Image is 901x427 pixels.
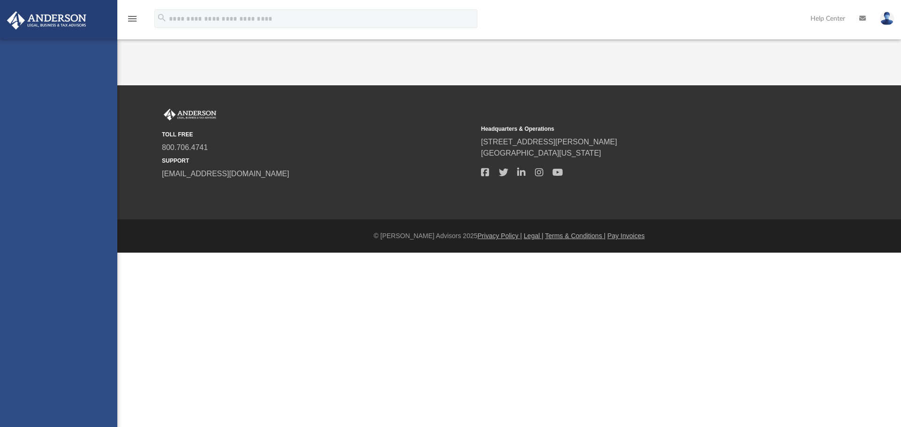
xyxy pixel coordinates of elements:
a: 800.706.4741 [162,143,208,151]
a: Terms & Conditions | [545,232,606,240]
a: menu [127,18,138,24]
a: [GEOGRAPHIC_DATA][US_STATE] [481,149,601,157]
a: Privacy Policy | [478,232,522,240]
div: © [PERSON_NAME] Advisors 2025 [117,231,901,241]
i: menu [127,13,138,24]
a: [EMAIL_ADDRESS][DOMAIN_NAME] [162,170,289,178]
a: Pay Invoices [607,232,644,240]
i: search [157,13,167,23]
img: Anderson Advisors Platinum Portal [4,11,89,30]
small: SUPPORT [162,157,474,165]
a: Legal | [524,232,543,240]
img: User Pic [880,12,894,25]
small: TOLL FREE [162,130,474,139]
a: [STREET_ADDRESS][PERSON_NAME] [481,138,617,146]
small: Headquarters & Operations [481,125,794,133]
img: Anderson Advisors Platinum Portal [162,109,218,121]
